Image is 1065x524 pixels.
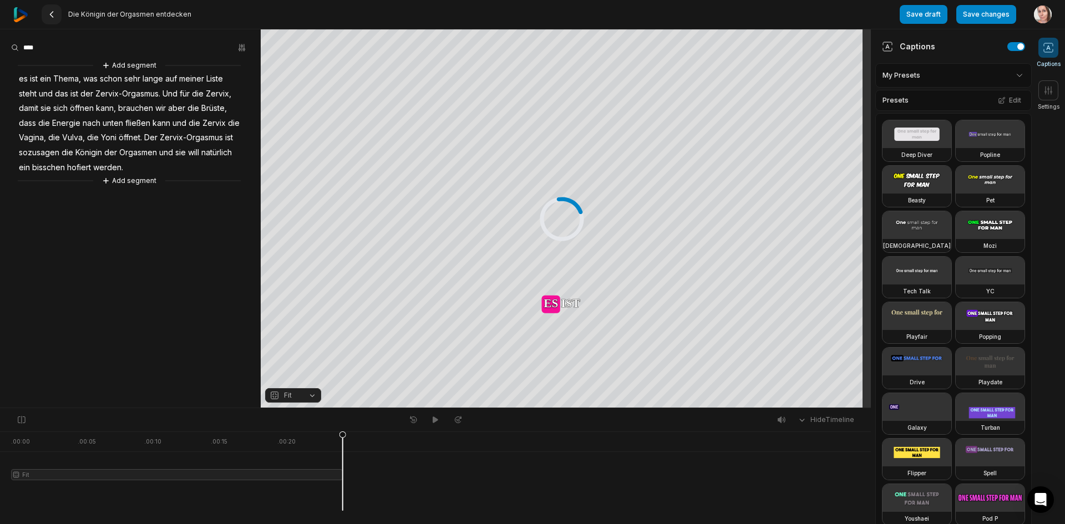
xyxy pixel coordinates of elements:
[980,150,1000,159] h3: Popline
[995,93,1025,108] button: Edit
[910,378,925,386] h3: Drive
[100,130,118,145] span: Yoni
[124,116,151,131] span: fließen
[908,196,926,205] h3: Beasty
[74,145,103,160] span: Königin
[52,101,69,116] span: sich
[52,72,82,87] span: Thema,
[179,87,191,101] span: für
[875,90,1032,111] div: Presets
[1037,60,1061,68] span: Captions
[227,116,241,131] span: die
[171,116,187,131] span: und
[143,130,159,145] span: Der
[118,145,158,160] span: Orgasmen
[983,469,997,477] h3: Spell
[39,101,52,116] span: sie
[187,145,200,160] span: will
[159,130,224,145] span: Zervix-Orgasmus
[61,130,86,145] span: Vulva,
[47,130,61,145] span: die
[18,101,39,116] span: damit
[907,423,927,432] h3: Galaxy
[18,160,31,175] span: ein
[118,130,143,145] span: öffnet.
[86,130,100,145] span: die
[95,101,117,116] span: kann,
[1037,38,1061,68] button: Captions
[875,63,1032,88] div: My Presets
[167,101,186,116] span: aber
[94,87,161,101] span: Zervix-Orgasmus.
[69,101,95,116] span: öffnen
[66,160,92,175] span: hofiert
[18,116,37,131] span: dass
[151,116,171,131] span: kann
[986,287,995,296] h3: YC
[37,116,51,131] span: die
[986,196,995,205] h3: Pet
[158,145,174,160] span: und
[982,514,998,523] h3: Pod P
[161,87,179,101] span: Und
[154,101,167,116] span: wir
[883,241,951,250] h3: [DEMOGRAPHIC_DATA]
[265,388,321,403] button: Fit
[51,116,82,131] span: Energie
[123,72,141,87] span: sehr
[18,72,29,87] span: es
[224,130,234,145] span: ist
[901,150,932,159] h3: Deep Diver
[69,87,79,101] span: ist
[13,7,28,22] img: reap
[1038,80,1059,111] button: Settings
[905,514,929,523] h3: Youshaei
[882,40,935,52] div: Captions
[39,72,52,87] span: ein
[205,87,232,101] span: Zervix,
[178,72,205,87] span: meiner
[191,87,205,101] span: die
[979,332,1001,341] h3: Popping
[79,87,94,101] span: der
[141,72,164,87] span: lange
[906,332,927,341] h3: Playfair
[18,130,47,145] span: Vagina,
[82,116,102,131] span: nach
[978,378,1002,386] h3: Playdate
[201,116,227,131] span: Zervix
[103,145,118,160] span: der
[18,87,38,101] span: steht
[100,59,159,72] button: Add segment
[18,145,60,160] span: sozusagen
[102,116,124,131] span: unten
[29,72,39,87] span: ist
[187,116,201,131] span: die
[903,287,931,296] h3: Tech Talk
[38,87,54,101] span: und
[82,72,99,87] span: was
[117,101,154,116] span: brauchen
[981,423,1000,432] h3: Turban
[174,145,187,160] span: sie
[186,101,200,116] span: die
[983,241,997,250] h3: Mozi
[900,5,947,24] button: Save draft
[284,390,292,400] span: Fit
[164,72,178,87] span: auf
[200,145,233,160] span: natürlich
[200,101,228,116] span: Brüste,
[907,469,926,477] h3: Flipper
[54,87,69,101] span: das
[205,72,224,87] span: Liste
[99,72,123,87] span: schon
[956,5,1016,24] button: Save changes
[68,10,191,19] span: Die Königin der Orgasmen entdecken
[1027,486,1054,513] div: Open Intercom Messenger
[60,145,74,160] span: die
[794,411,858,428] button: HideTimeline
[31,160,66,175] span: bisschen
[100,175,159,187] button: Add segment
[1038,103,1059,111] span: Settings
[92,160,124,175] span: werden.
